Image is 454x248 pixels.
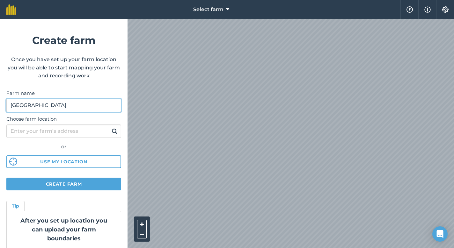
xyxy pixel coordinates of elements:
span: Select farm [193,6,223,13]
h1: Create farm [6,32,121,48]
input: Enter your farm’s address [6,124,121,138]
div: or [6,143,121,151]
h4: Tip [12,202,19,209]
button: – [137,229,147,238]
button: Create farm [6,178,121,190]
img: svg%3e [9,158,17,166]
p: Once you have set up your farm location you will be able to start mapping your farm and recording... [6,55,121,80]
button: + [137,220,147,229]
div: Open Intercom Messenger [432,226,448,242]
input: Farm name [6,99,121,112]
label: Choose farm location [6,115,121,123]
img: svg+xml;base64,PHN2ZyB4bWxucz0iaHR0cDovL3d3dy53My5vcmcvMjAwMC9zdmciIHdpZHRoPSIxNyIgaGVpZ2h0PSIxNy... [424,6,431,13]
img: fieldmargin Logo [6,4,16,15]
label: Farm name [6,89,121,97]
img: svg+xml;base64,PHN2ZyB4bWxucz0iaHR0cDovL3d3dy53My5vcmcvMjAwMC9zdmciIHdpZHRoPSIxOSIgaGVpZ2h0PSIyNC... [112,127,118,135]
button: Use my location [6,155,121,168]
strong: After you set up location you can upload your farm boundaries [20,217,107,242]
img: A question mark icon [406,6,414,13]
img: A cog icon [442,6,449,13]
